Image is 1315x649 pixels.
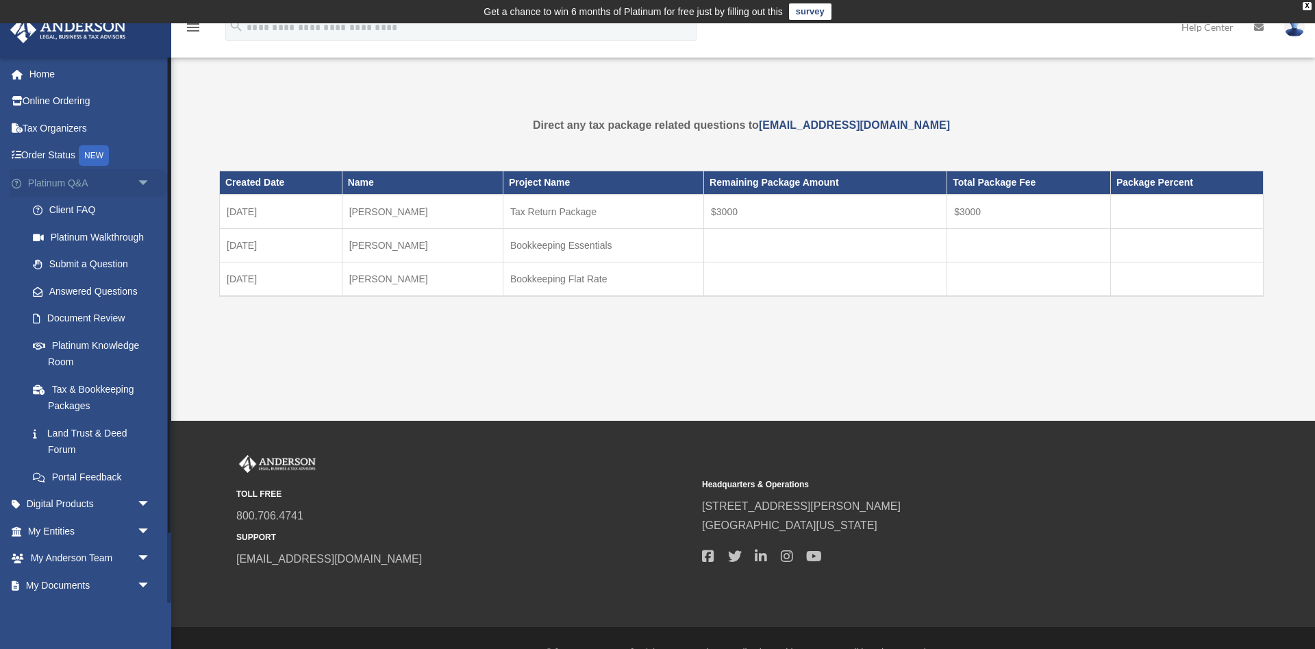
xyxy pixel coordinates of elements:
a: My Documentsarrow_drop_down [10,572,171,599]
i: search [229,19,244,34]
span: arrow_drop_down [137,545,164,573]
strong: Direct any tax package related questions to [533,119,950,131]
a: Portal Feedback [19,463,171,491]
span: arrow_drop_down [137,599,164,627]
th: Total Package Fee [947,171,1111,195]
a: [GEOGRAPHIC_DATA][US_STATE] [702,519,877,531]
span: arrow_drop_down [137,169,164,197]
a: Platinum Q&Aarrow_drop_down [10,169,171,197]
a: Document Review [19,305,171,332]
a: menu [185,24,201,36]
a: survey [789,3,831,20]
a: Tax & Bookkeeping Packages [19,376,164,419]
img: Anderson Advisors Platinum Portal [6,16,130,43]
td: $3000 [947,195,1111,229]
a: Online Ordering [10,88,171,115]
small: Headquarters & Operations [702,478,1158,492]
a: My Anderson Teamarrow_drop_down [10,545,171,572]
a: Platinum Walkthrough [19,223,171,251]
td: [DATE] [220,229,342,262]
a: Order StatusNEW [10,142,171,170]
a: Tax Organizers [10,114,171,142]
td: Bookkeeping Essentials [503,229,703,262]
a: 800.706.4741 [236,510,303,522]
a: My Entitiesarrow_drop_down [10,517,171,545]
span: arrow_drop_down [137,572,164,600]
div: close [1303,2,1312,10]
a: [STREET_ADDRESS][PERSON_NAME] [702,500,901,512]
i: menu [185,19,201,36]
th: Created Date [220,171,342,195]
img: Anderson Advisors Platinum Portal [236,455,318,473]
th: Package Percent [1110,171,1263,195]
a: Online Learningarrow_drop_down [10,599,171,626]
td: $3000 [704,195,947,229]
td: Bookkeeping Flat Rate [503,262,703,297]
a: Digital Productsarrow_drop_down [10,491,171,518]
th: Name [342,171,503,195]
td: [PERSON_NAME] [342,262,503,297]
img: User Pic [1284,17,1305,37]
td: Tax Return Package [503,195,703,229]
span: arrow_drop_down [137,517,164,546]
a: Client FAQ [19,197,171,224]
div: Get a chance to win 6 months of Platinum for free just by filling out this [484,3,783,20]
a: Platinum Knowledge Room [19,332,171,376]
div: NEW [79,145,109,166]
td: [DATE] [220,262,342,297]
td: [PERSON_NAME] [342,195,503,229]
a: Answered Questions [19,278,171,305]
a: Submit a Question [19,251,171,278]
small: TOLL FREE [236,487,692,502]
th: Project Name [503,171,703,195]
a: Land Trust & Deed Forum [19,419,171,463]
a: [EMAIL_ADDRESS][DOMAIN_NAME] [759,119,950,131]
td: [PERSON_NAME] [342,229,503,262]
th: Remaining Package Amount [704,171,947,195]
a: Home [10,60,171,88]
small: SUPPORT [236,530,692,545]
span: arrow_drop_down [137,491,164,519]
a: [EMAIL_ADDRESS][DOMAIN_NAME] [236,553,422,565]
td: [DATE] [220,195,342,229]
